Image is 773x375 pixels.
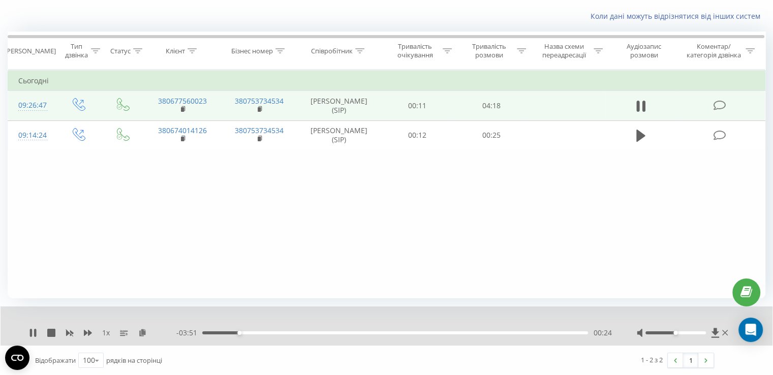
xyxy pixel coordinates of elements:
[454,91,528,120] td: 04:18
[18,96,45,115] div: 09:26:47
[235,96,284,106] a: 380753734534
[83,355,95,365] div: 100
[8,71,765,91] td: Сьогодні
[390,42,441,59] div: Тривалість очікування
[311,47,353,55] div: Співробітник
[158,96,207,106] a: 380677560023
[106,356,162,365] span: рядків на сторінці
[381,120,454,150] td: 00:12
[231,47,273,55] div: Бізнес номер
[64,42,88,59] div: Тип дзвінка
[454,120,528,150] td: 00:25
[463,42,514,59] div: Тривалість розмови
[683,353,698,367] a: 1
[591,11,765,21] a: Коли дані можуть відрізнятися вiд інших систем
[235,126,284,135] a: 380753734534
[5,346,29,370] button: Open CMP widget
[176,328,202,338] span: - 03:51
[641,355,663,365] div: 1 - 2 з 2
[102,328,110,338] span: 1 x
[614,42,674,59] div: Аудіозапис розмови
[298,91,381,120] td: [PERSON_NAME] (SIP)
[237,331,241,335] div: Accessibility label
[538,42,591,59] div: Назва схеми переадресації
[684,42,743,59] div: Коментар/категорія дзвінка
[18,126,45,145] div: 09:14:24
[110,47,131,55] div: Статус
[381,91,454,120] td: 00:11
[593,328,611,338] span: 00:24
[35,356,76,365] span: Відображати
[298,120,381,150] td: [PERSON_NAME] (SIP)
[5,47,56,55] div: [PERSON_NAME]
[738,318,763,342] div: Open Intercom Messenger
[158,126,207,135] a: 380674014126
[166,47,185,55] div: Клієнт
[673,331,677,335] div: Accessibility label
